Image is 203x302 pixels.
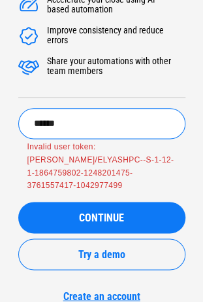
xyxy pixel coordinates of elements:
button: CONTINUE [18,202,185,233]
div: Share your automations with other team members [47,56,178,77]
img: Accelerate [18,56,39,77]
button: Try a demo [18,238,185,270]
div: Improve consistency and reduce errors [47,26,178,47]
img: Accelerate [18,26,39,47]
p: Invalid user token: [PERSON_NAME]/ELYASHPC--S-1-12-1-1864759802-1248201475-3761557417-1042977499 [27,141,176,193]
a: Create an account [18,290,185,302]
span: CONTINUE [79,212,124,223]
span: Try a demo [78,249,125,259]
